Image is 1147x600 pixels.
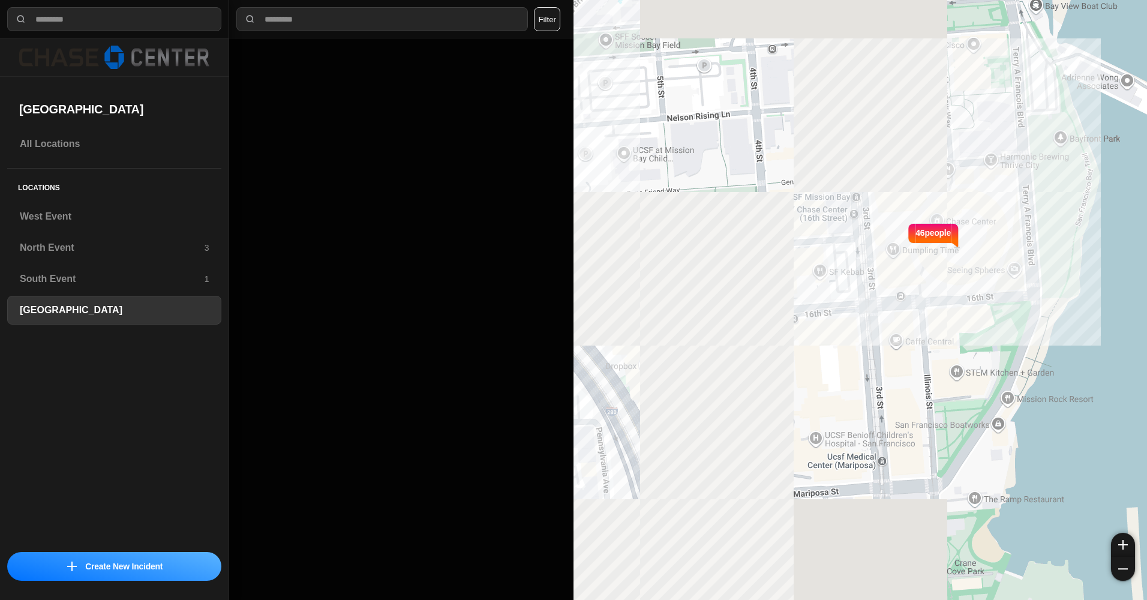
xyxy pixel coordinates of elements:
img: icon [67,562,77,571]
p: 46 people [915,227,951,253]
h5: Locations [7,169,221,202]
img: search [244,13,256,25]
img: zoom-in [1118,540,1128,550]
h3: All Locations [20,137,209,151]
a: North Event3 [7,233,221,262]
p: 1 [205,273,209,285]
img: notch [906,222,915,248]
img: notch [951,222,960,248]
p: Create New Incident [85,560,163,572]
h3: West Event [20,209,209,224]
p: 3 [205,242,209,254]
a: [GEOGRAPHIC_DATA] [7,296,221,325]
button: iconCreate New Incident [7,552,221,581]
button: zoom-out [1111,557,1135,581]
img: zoom-out [1118,564,1128,574]
h3: South Event [20,272,205,286]
a: All Locations [7,130,221,158]
h3: North Event [20,241,205,255]
img: logo [19,46,209,69]
h2: [GEOGRAPHIC_DATA] [19,101,209,118]
h3: [GEOGRAPHIC_DATA] [20,303,209,317]
a: West Event [7,202,221,231]
button: zoom-in [1111,533,1135,557]
img: search [15,13,27,25]
a: South Event1 [7,265,221,293]
button: Filter [534,7,560,31]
